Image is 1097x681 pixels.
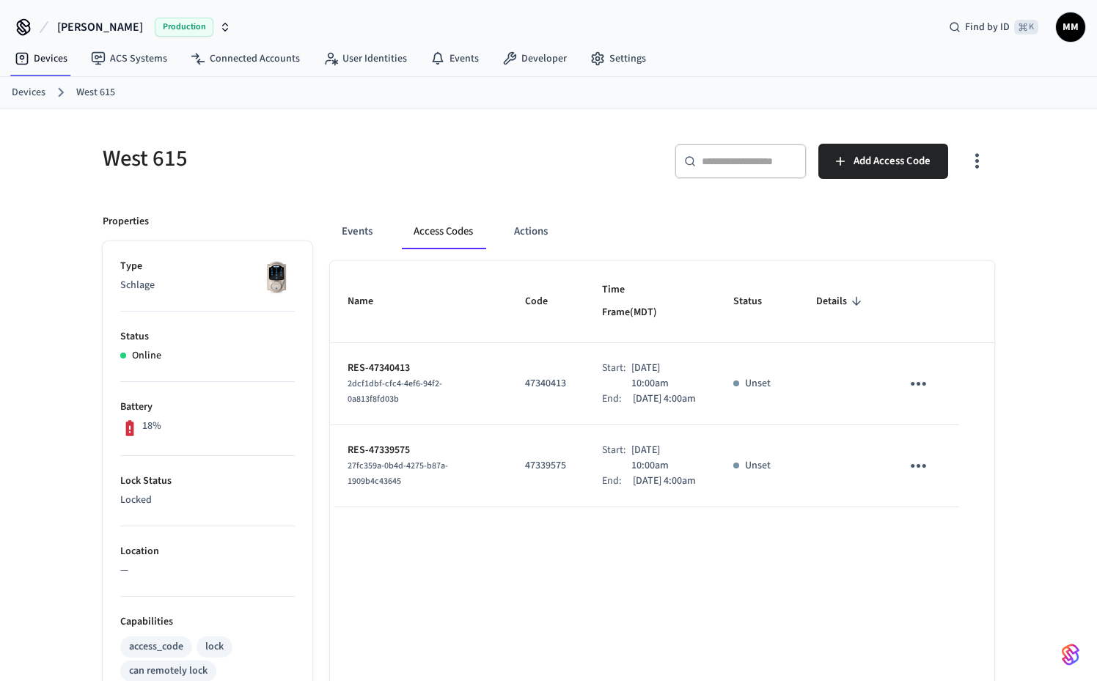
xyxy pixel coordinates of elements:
[745,458,771,474] p: Unset
[419,45,491,72] a: Events
[854,152,931,171] span: Add Access Code
[3,45,79,72] a: Devices
[120,493,295,508] p: Locked
[179,45,312,72] a: Connected Accounts
[1056,12,1085,42] button: MM
[120,278,295,293] p: Schlage
[745,376,771,391] p: Unset
[348,378,442,405] span: 2dcf1dbf-cfc4-4ef6-94f2-0a813f8fd03b
[120,563,295,578] p: —
[330,214,994,249] div: ant example
[348,443,490,458] p: RES-47339575
[937,14,1050,40] div: Find by ID⌘ K
[79,45,179,72] a: ACS Systems
[1062,643,1079,666] img: SeamLogoGradient.69752ec5.svg
[258,259,295,295] img: Schlage Sense Smart Deadbolt with Camelot Trim, Front
[491,45,579,72] a: Developer
[155,18,213,37] span: Production
[525,376,567,391] p: 47340413
[103,144,540,174] h5: West 615
[120,614,295,630] p: Capabilities
[330,261,994,507] table: sticky table
[129,639,183,655] div: access_code
[129,663,208,679] div: can remotely lock
[103,214,149,229] p: Properties
[348,361,490,376] p: RES-47340413
[602,361,632,391] div: Start:
[602,279,698,325] span: Time Frame(MDT)
[120,329,295,345] p: Status
[330,214,384,249] button: Events
[502,214,559,249] button: Actions
[120,474,295,489] p: Lock Status
[733,290,781,313] span: Status
[120,259,295,274] p: Type
[142,419,161,434] p: 18%
[633,474,696,489] p: [DATE] 4:00am
[602,391,633,407] div: End:
[816,290,866,313] span: Details
[57,18,143,36] span: [PERSON_NAME]
[312,45,419,72] a: User Identities
[76,85,115,100] a: West 615
[525,290,567,313] span: Code
[602,474,633,489] div: End:
[348,460,448,487] span: 27fc359a-0b4d-4275-b87a-1909b4c43645
[525,458,567,474] p: 47339575
[12,85,45,100] a: Devices
[1014,20,1038,34] span: ⌘ K
[631,361,697,391] p: [DATE] 10:00am
[120,544,295,559] p: Location
[132,348,161,364] p: Online
[1057,14,1084,40] span: MM
[205,639,224,655] div: lock
[348,290,392,313] span: Name
[965,20,1010,34] span: Find by ID
[579,45,658,72] a: Settings
[120,400,295,415] p: Battery
[631,443,697,474] p: [DATE] 10:00am
[402,214,485,249] button: Access Codes
[633,391,696,407] p: [DATE] 4:00am
[602,443,632,474] div: Start:
[818,144,948,179] button: Add Access Code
